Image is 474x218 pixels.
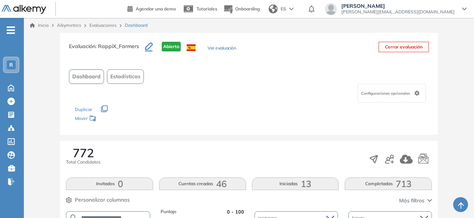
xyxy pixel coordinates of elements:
button: Cerrar evaluación [379,42,429,52]
div: Configuraciones opcionales [358,84,426,102]
button: Personalizar columnas [66,196,130,204]
button: Estadísticas [107,69,144,84]
span: Estadísticas [110,73,140,80]
span: Puntaje [161,208,177,215]
span: Dashboard [72,73,101,80]
span: Total Candidatos [66,159,101,165]
span: R [9,62,13,68]
span: Onboarding [235,6,260,12]
span: Tutoriales [196,6,217,12]
img: Logo [1,5,46,14]
button: Onboarding [223,1,260,17]
span: 772 [73,147,94,159]
span: Más filtros [399,197,424,205]
a: Evaluaciones [89,22,117,28]
span: [PERSON_NAME] [341,3,455,9]
button: Más filtros [399,197,432,205]
span: Configuraciones opcionales [361,91,411,96]
span: Agendar una demo [136,6,176,12]
button: Iniciadas13 [252,177,339,190]
h3: Evaluación [69,42,145,57]
i: - [7,29,15,31]
span: : RappiX_Farmers [95,43,139,50]
button: Invitados0 [66,177,153,190]
a: Agendar una demo [127,4,176,13]
span: 0 - 100 [227,208,244,215]
span: Personalizar columnas [75,196,130,204]
span: Abierta [162,42,181,51]
button: Completadas713 [345,177,432,190]
button: Ver evaluación [208,45,236,53]
img: world [269,4,278,13]
button: Dashboard [69,69,104,84]
span: Dashboard [125,22,148,29]
a: Inicio [30,22,49,29]
img: ESP [187,44,196,51]
span: ES [281,6,286,12]
button: Cuentas creadas46 [159,177,246,190]
span: Alkymetrics [57,22,81,28]
span: Duplicar [75,107,92,112]
div: Mover [75,112,149,126]
img: arrow [289,7,294,10]
span: [PERSON_NAME][EMAIL_ADDRESS][DOMAIN_NAME] [341,9,455,15]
